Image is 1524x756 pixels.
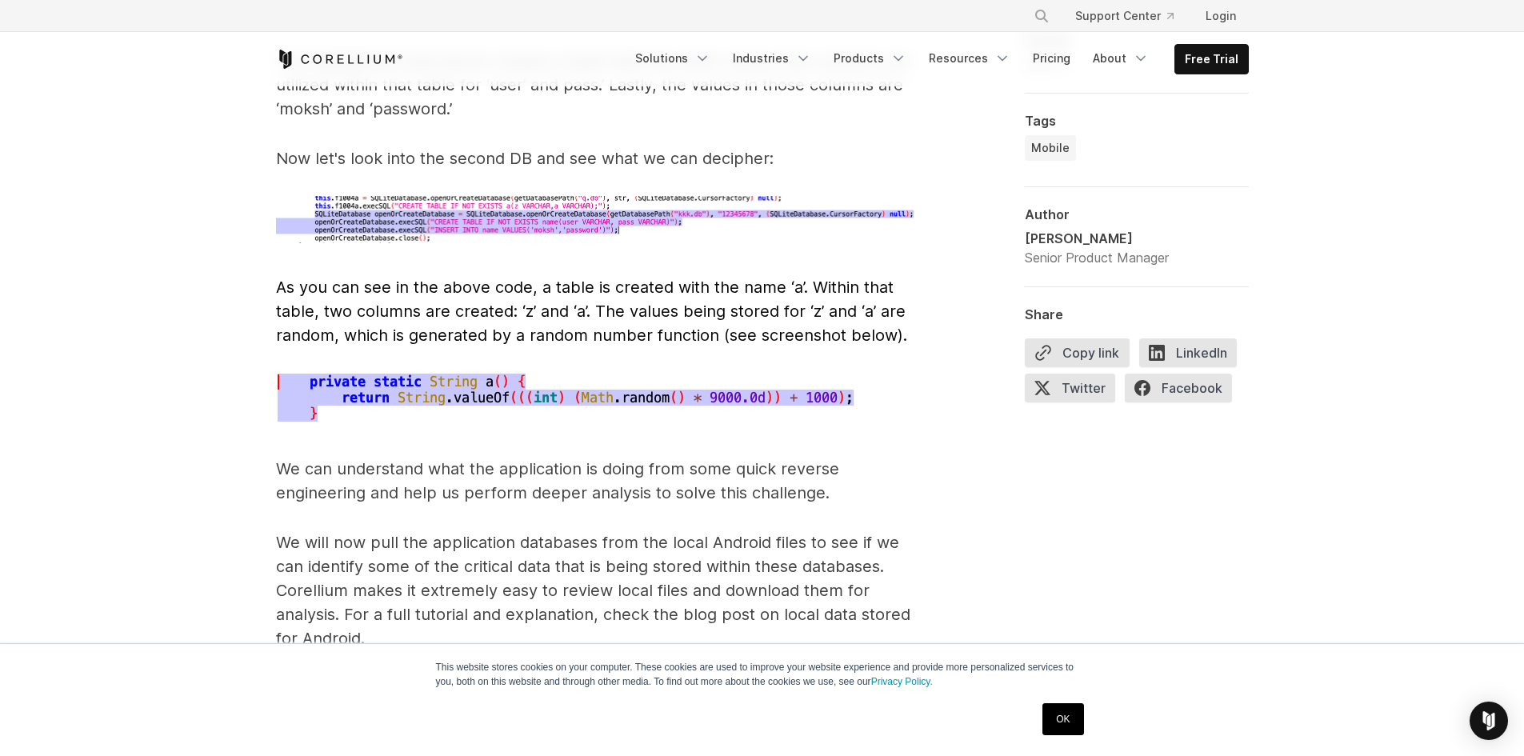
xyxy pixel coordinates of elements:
[276,146,916,170] p: Now let's look into the second DB and see what we can decipher:
[723,44,821,73] a: Industries
[1025,135,1076,161] a: Mobile
[1193,2,1249,30] a: Login
[1470,702,1508,740] div: Open Intercom Messenger
[276,457,916,505] p: We can understand what the application is doing from some quick reverse engineering and help us p...
[919,44,1020,73] a: Resources
[276,373,868,425] img: Second database in the kkk.db file
[1025,374,1115,402] span: Twitter
[1025,229,1169,248] div: [PERSON_NAME]
[1025,113,1249,129] div: Tags
[1139,338,1246,374] a: LinkedIn
[1031,140,1070,156] span: Mobile
[626,44,720,73] a: Solutions
[1125,374,1232,402] span: Facebook
[1139,338,1237,367] span: LinkedIn
[1062,2,1186,30] a: Support Center
[1025,338,1130,367] button: Copy link
[1025,248,1169,267] div: Senior Product Manager
[1042,703,1083,735] a: OK
[1125,374,1242,409] a: Facebook
[1025,374,1125,409] a: Twitter
[1025,206,1249,222] div: Author
[1025,306,1249,322] div: Share
[276,278,907,345] span: As you can see in the above code, a table is created with the name ‘a’. Within that table, two co...
[276,196,916,243] img: Second database in the kkk.db file
[871,676,933,687] a: Privacy Policy.
[824,44,916,73] a: Products
[276,530,916,650] p: We will now pull the application databases from the local Android files to see if we can identify...
[626,44,1249,74] div: Navigation Menu
[436,660,1089,689] p: This website stores cookies on your computer. These cookies are used to improve your website expe...
[1175,45,1248,74] a: Free Trial
[1014,2,1249,30] div: Navigation Menu
[1083,44,1158,73] a: About
[1027,2,1056,30] button: Search
[1023,44,1080,73] a: Pricing
[276,50,403,69] a: Corellium Home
